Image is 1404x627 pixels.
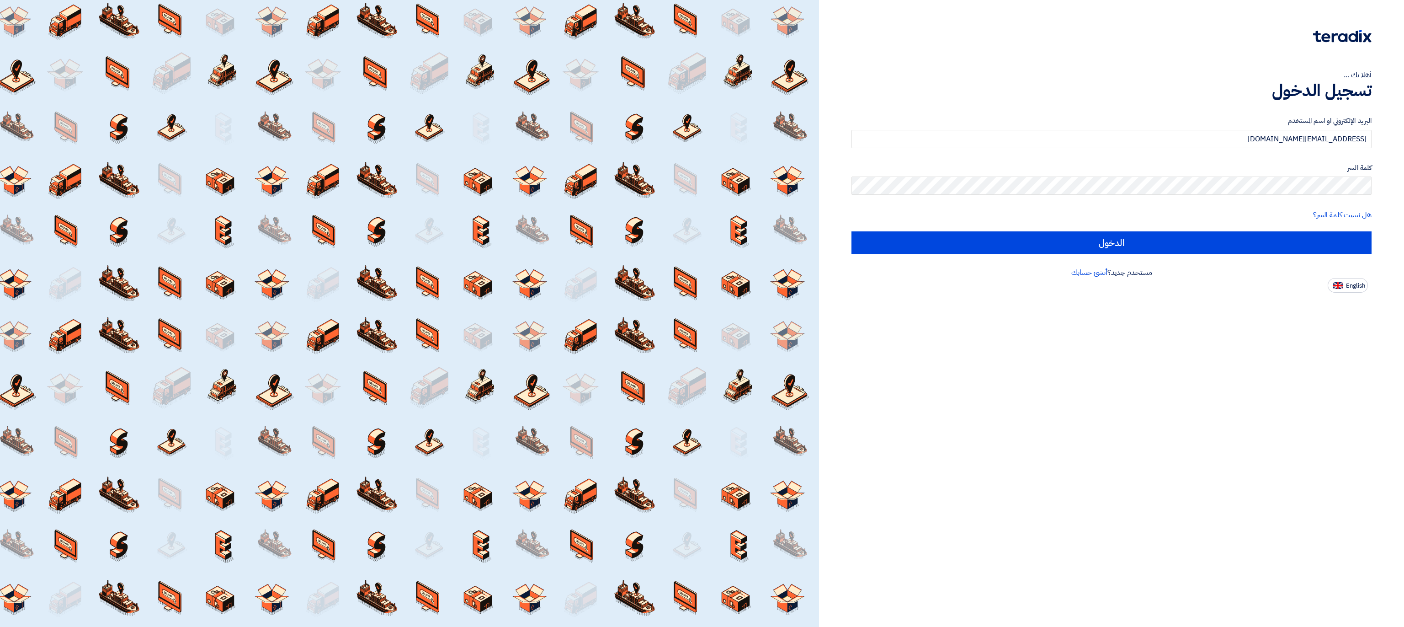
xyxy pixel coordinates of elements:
[1328,278,1368,293] button: English
[851,231,1372,254] input: الدخول
[1313,209,1372,220] a: هل نسيت كلمة السر؟
[851,80,1372,101] h1: تسجيل الدخول
[851,267,1372,278] div: مستخدم جديد؟
[1071,267,1107,278] a: أنشئ حسابك
[1313,30,1372,43] img: Teradix logo
[1346,283,1365,289] span: English
[851,70,1372,80] div: أهلا بك ...
[851,116,1372,126] label: البريد الإلكتروني او اسم المستخدم
[851,130,1372,148] input: أدخل بريد العمل الإلكتروني او اسم المستخدم الخاص بك ...
[1333,282,1343,289] img: en-US.png
[851,163,1372,173] label: كلمة السر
